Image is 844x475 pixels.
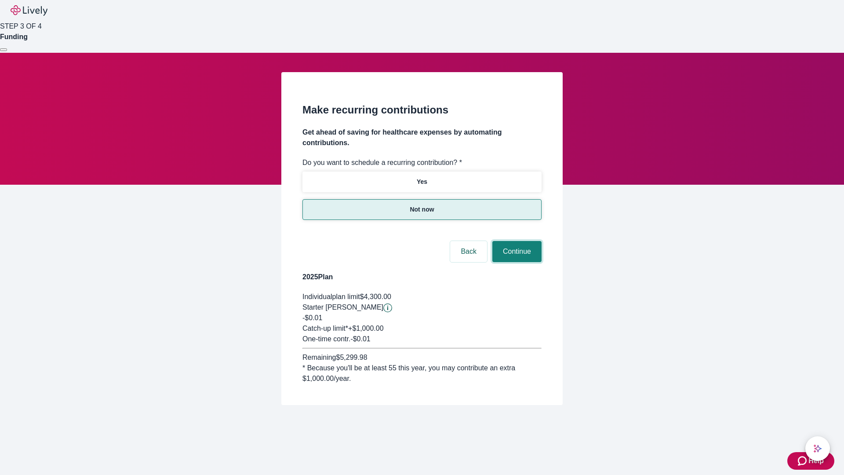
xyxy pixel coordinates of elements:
[302,293,360,300] span: Individual plan limit
[302,303,383,311] span: Starter [PERSON_NAME]
[11,5,47,16] img: Lively
[302,199,542,220] button: Not now
[417,177,427,186] p: Yes
[336,354,367,361] span: $5,299.98
[808,456,824,466] span: Help
[798,456,808,466] svg: Zendesk support icon
[302,172,542,192] button: Yes
[302,314,322,322] span: -$0.01
[302,335,350,343] span: One-time contr.
[302,127,542,148] h4: Get ahead of saving for healthcare expenses by automating contributions.
[787,452,834,470] button: Zendesk support iconHelp
[383,303,392,312] svg: Starter penny details
[450,241,487,262] button: Back
[410,205,434,214] p: Not now
[302,363,542,384] div: * Because you'll be at least 55 this year, you may contribute an extra $1,000.00 /year.
[350,335,370,343] span: - $0.01
[360,293,391,300] span: $4,300.00
[348,325,384,332] span: + $1,000.00
[805,436,830,461] button: chat
[813,444,822,453] svg: Lively AI Assistant
[302,157,462,168] label: Do you want to schedule a recurring contribution? *
[302,325,348,332] span: Catch-up limit*
[492,241,542,262] button: Continue
[302,102,542,118] h2: Make recurring contributions
[383,303,392,312] button: Lively will contribute $0.01 to establish your account
[302,354,336,361] span: Remaining
[302,272,542,282] h4: 2025 Plan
